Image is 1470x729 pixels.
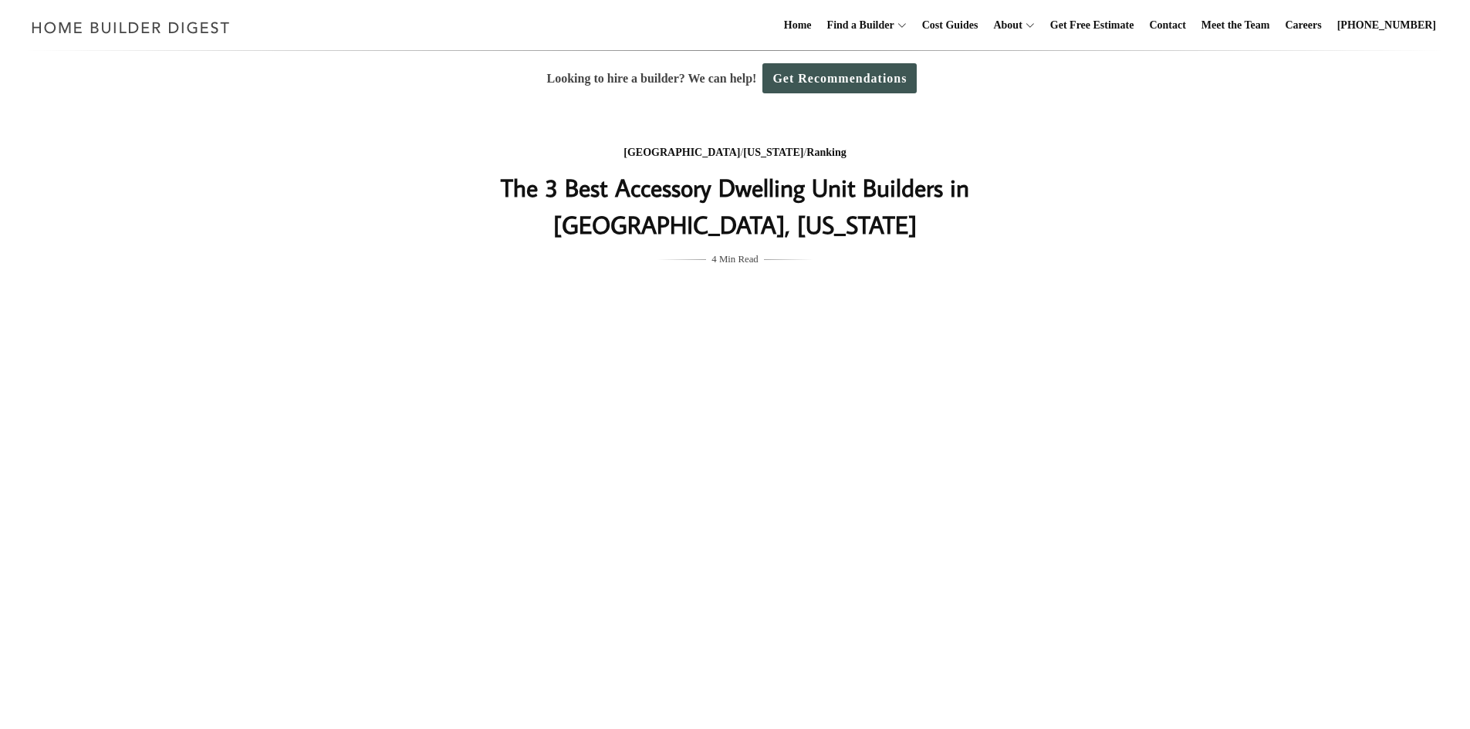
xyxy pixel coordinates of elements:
a: [US_STATE] [743,147,803,158]
a: Cost Guides [916,1,985,50]
a: Get Recommendations [762,63,917,93]
a: Ranking [806,147,846,158]
a: Meet the Team [1195,1,1276,50]
img: Home Builder Digest [25,12,237,42]
a: About [987,1,1022,50]
h1: The 3 Best Accessory Dwelling Unit Builders in [GEOGRAPHIC_DATA], [US_STATE] [427,169,1043,243]
a: [PHONE_NUMBER] [1331,1,1442,50]
div: / / [427,143,1043,163]
a: Contact [1143,1,1191,50]
a: Get Free Estimate [1044,1,1141,50]
span: 4 Min Read [711,251,758,268]
a: Careers [1279,1,1328,50]
a: Home [778,1,818,50]
a: Find a Builder [821,1,894,50]
a: [GEOGRAPHIC_DATA] [623,147,740,158]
